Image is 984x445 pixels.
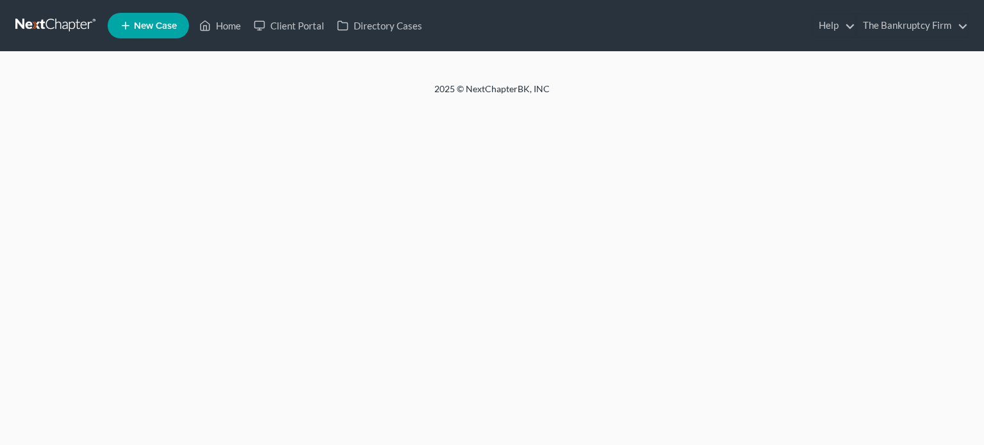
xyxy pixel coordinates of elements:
a: Home [193,14,247,37]
a: Client Portal [247,14,331,37]
a: Directory Cases [331,14,429,37]
a: The Bankruptcy Firm [857,14,968,37]
a: Help [812,14,855,37]
new-legal-case-button: New Case [108,13,189,38]
div: 2025 © NextChapterBK, INC [127,83,857,106]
